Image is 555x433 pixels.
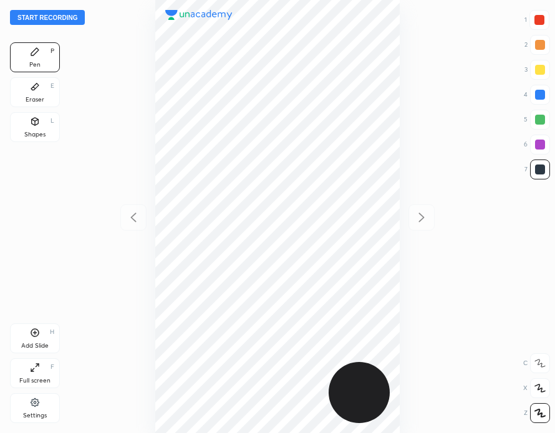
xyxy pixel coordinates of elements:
button: Start recording [10,10,85,25]
div: 4 [524,85,550,105]
div: 5 [524,110,550,130]
div: Full screen [19,378,51,384]
div: C [523,353,550,373]
div: P [51,48,54,54]
div: X [523,378,550,398]
img: logo.38c385cc.svg [165,10,233,20]
div: L [51,118,54,124]
div: H [50,329,54,335]
div: Shapes [24,131,46,138]
div: E [51,83,54,89]
div: Z [524,403,550,423]
div: Settings [23,412,47,419]
div: F [51,364,54,370]
div: 2 [524,35,550,55]
div: 3 [524,60,550,80]
div: 1 [524,10,549,30]
div: Eraser [26,97,44,103]
div: Pen [29,62,41,68]
div: Add Slide [21,343,49,349]
div: 7 [524,159,550,179]
div: 6 [524,135,550,155]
